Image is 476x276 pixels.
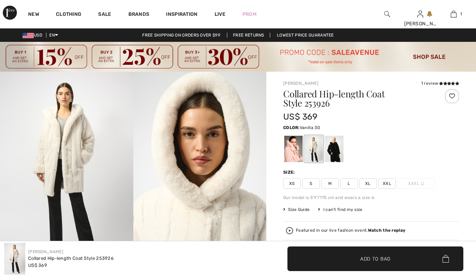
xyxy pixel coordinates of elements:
span: Size Guide [283,206,310,213]
div: Rose [284,136,303,162]
div: Black [325,136,343,162]
div: Size: [283,169,297,175]
span: US$ 369 [28,263,47,268]
a: Brands [128,11,150,19]
div: [PERSON_NAME] [404,20,437,27]
div: Collared Hip-length Coat Style 253926 [28,255,114,262]
img: My Bag [451,10,457,18]
a: Sale [98,11,111,19]
span: USD [23,33,45,38]
span: EN [49,33,58,38]
img: Collared Hip-Length Coat Style 253926. 2 [133,72,267,271]
a: Clothing [56,11,81,19]
div: I can't find my size [318,206,362,213]
a: Lowest Price Guarantee [271,33,339,38]
span: XXXL [397,178,435,189]
iframe: Opens a widget where you can chat to one of our agents [431,223,469,241]
img: US Dollar [23,33,34,38]
div: Vanilla 30 [305,136,323,162]
span: XS [283,178,301,189]
img: Bag.svg [442,255,449,263]
img: Watch the replay [286,227,293,234]
img: search the website [384,10,390,18]
a: Prom [242,11,256,18]
a: [PERSON_NAME] [28,249,63,254]
a: Live [215,11,226,18]
span: M [321,178,339,189]
span: XXL [378,178,396,189]
span: Inspiration [166,11,197,19]
h1: Collared Hip-length Coat Style 253926 [283,89,430,108]
a: New [28,11,39,19]
span: L [340,178,358,189]
div: Featured in our live fashion event. [296,228,405,233]
span: Color: [283,125,300,130]
button: Add to Bag [287,246,463,271]
a: [PERSON_NAME] [283,81,318,86]
a: Free shipping on orders over $99 [137,33,226,38]
a: Sign In [417,11,423,17]
span: 1 [460,11,462,17]
img: 1ère Avenue [3,6,17,20]
span: XL [359,178,377,189]
div: 1 review [421,80,459,86]
span: Add to Bag [360,255,391,262]
span: US$ 369 [283,112,317,122]
div: Our model is 5'9"/175 cm and wears a size 6. [283,194,459,201]
img: ring-m.svg [421,182,424,185]
span: S [302,178,320,189]
strong: Watch the replay [368,228,406,233]
a: Free Returns [227,33,270,38]
span: Vanilla 30 [300,125,320,130]
img: Collared Hip-Length Coat Style 253926 [4,243,25,275]
img: My Info [417,10,423,18]
a: 1 [437,10,470,18]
